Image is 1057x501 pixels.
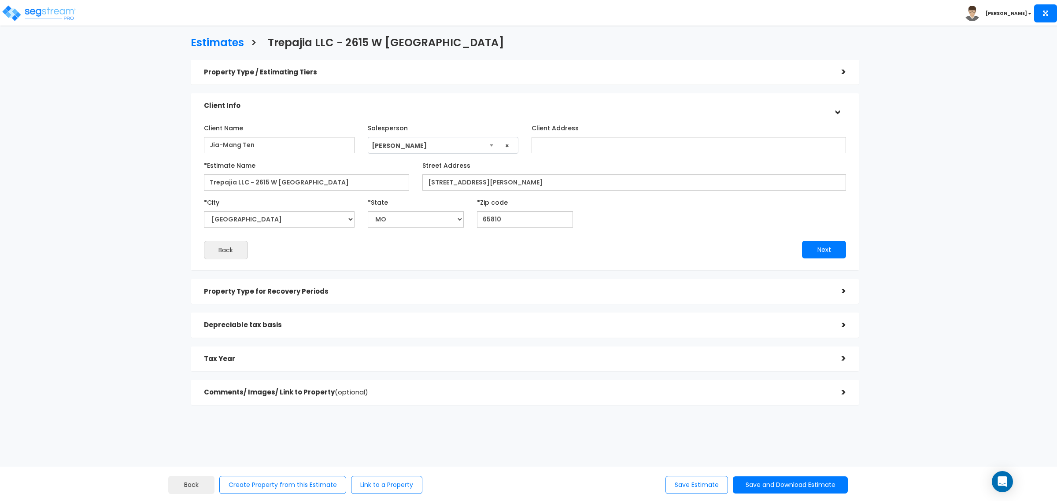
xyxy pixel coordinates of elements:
[351,476,422,494] button: Link to a Property
[802,241,846,258] button: Next
[828,386,846,399] div: >
[828,284,846,298] div: >
[665,476,728,494] button: Save Estimate
[204,158,255,170] label: *Estimate Name
[204,355,828,363] h5: Tax Year
[204,241,248,259] button: Back
[184,28,244,55] a: Estimates
[204,102,828,110] h5: Client Info
[965,6,980,21] img: avatar.png
[335,387,368,397] span: (optional)
[191,37,244,51] h3: Estimates
[204,389,828,396] h5: Comments/ Images/ Link to Property
[828,352,846,365] div: >
[204,69,828,76] h5: Property Type / Estimating Tiers
[204,321,828,329] h5: Depreciable tax basis
[261,28,504,55] a: Trepajia LLC - 2615 W [GEOGRAPHIC_DATA]
[368,121,408,133] label: Salesperson
[204,195,219,207] label: *City
[204,288,828,295] h5: Property Type for Recovery Periods
[422,158,470,170] label: Street Address
[219,476,346,494] button: Create Property from this Estimate
[986,10,1027,17] b: [PERSON_NAME]
[992,471,1013,492] div: Open Intercom Messenger
[505,137,509,154] span: ×
[168,476,214,494] button: Back
[477,195,508,207] label: *Zip code
[1,4,76,22] img: logo_pro_r.png
[828,65,846,79] div: >
[532,121,579,133] label: Client Address
[828,318,846,332] div: >
[368,137,518,154] span: Andrew Oliverson
[368,195,388,207] label: *State
[251,37,257,51] h3: >
[733,476,848,494] button: Save and Download Estimate
[831,97,844,114] div: >
[204,121,243,133] label: Client Name
[268,37,504,51] h3: Trepajia LLC - 2615 W [GEOGRAPHIC_DATA]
